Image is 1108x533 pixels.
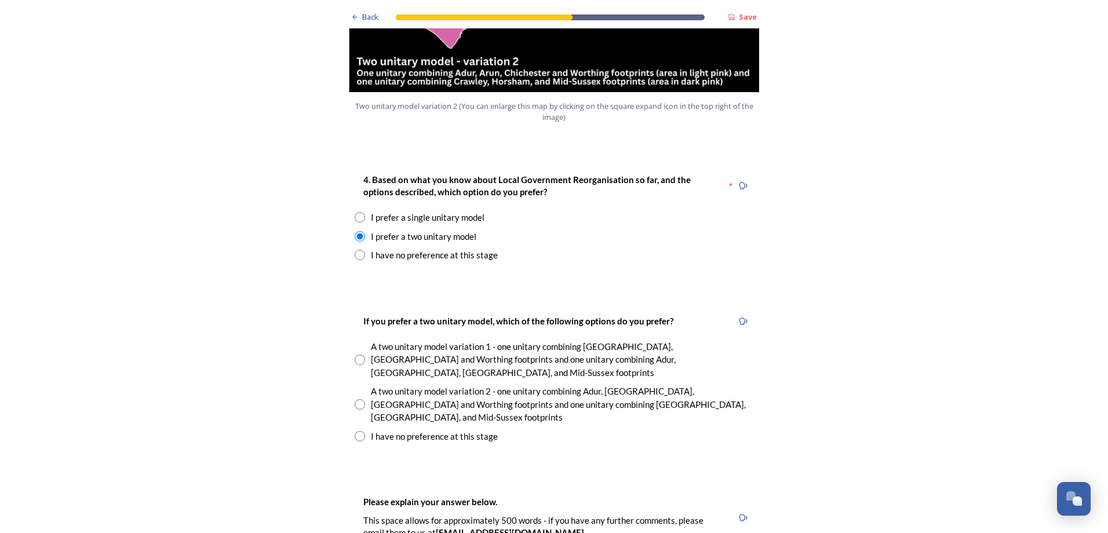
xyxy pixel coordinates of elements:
[354,101,754,123] span: Two unitary model variation 2 (You can enlarge this map by clicking on the square expand icon in ...
[363,316,673,326] strong: If you prefer a two unitary model, which of the following options do you prefer?
[1057,482,1091,516] button: Open Chat
[371,211,484,224] div: I prefer a single unitary model
[363,174,692,197] strong: 4. Based on what you know about Local Government Reorganisation so far, and the options described...
[362,12,378,23] span: Back
[371,430,498,443] div: I have no preference at this stage
[371,340,753,379] div: A two unitary model variation 1 - one unitary combining [GEOGRAPHIC_DATA], [GEOGRAPHIC_DATA] and ...
[371,230,476,243] div: I prefer a two unitary model
[371,385,753,424] div: A two unitary model variation 2 - one unitary combining Adur, [GEOGRAPHIC_DATA], [GEOGRAPHIC_DATA...
[739,12,757,22] strong: Save
[371,249,498,262] div: I have no preference at this stage
[363,497,497,507] strong: Please explain your answer below.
